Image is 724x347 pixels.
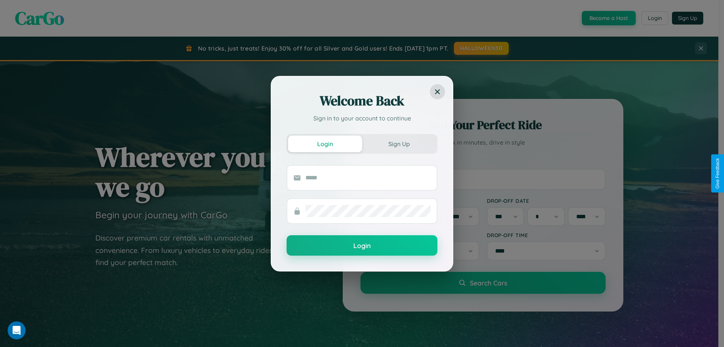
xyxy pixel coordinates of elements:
[715,158,720,189] div: Give Feedback
[287,92,437,110] h2: Welcome Back
[288,136,362,152] button: Login
[8,321,26,339] iframe: Intercom live chat
[362,136,436,152] button: Sign Up
[287,114,437,123] p: Sign in to your account to continue
[287,235,437,256] button: Login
